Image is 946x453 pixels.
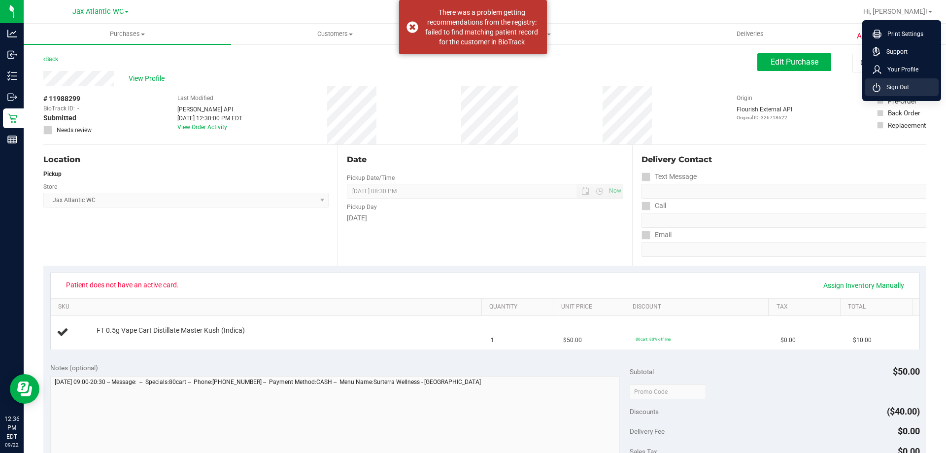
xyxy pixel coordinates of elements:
[58,303,477,311] a: SKU
[10,374,39,404] iframe: Resource center
[880,82,909,92] span: Sign Out
[231,24,439,44] a: Customers
[72,7,124,16] span: Jax Atlantic WC
[852,54,926,72] button: Cancel Purchase
[887,406,920,417] span: ($40.00)
[43,104,75,113] span: BioTrack ID:
[97,326,245,335] span: FT 0.5g Vape Cart Distillate Master Kush (Indica)
[4,415,19,441] p: 12:36 PM EDT
[347,174,395,182] label: Pickup Date/Time
[7,113,17,123] inline-svg: Retail
[723,30,777,38] span: Deliveries
[636,337,671,342] span: 80cart: 80% off line
[24,30,231,38] span: Purchases
[60,277,185,293] span: Patient does not have an active card.
[737,94,752,103] label: Origin
[873,47,935,57] a: Support
[50,364,98,372] span: Notes (optional)
[817,277,911,294] a: Assign Inventory Manually
[347,203,377,211] label: Pickup Day
[57,126,92,135] span: Needs review
[737,105,792,121] div: Flourish External API
[4,441,19,449] p: 09/22
[633,303,765,311] a: Discount
[43,171,62,177] strong: Pickup
[737,114,792,121] p: Original ID: 326718622
[630,403,659,420] span: Discounts
[642,228,672,242] label: Email
[888,108,920,118] div: Back Order
[857,31,917,42] span: Awaiting Payment
[7,135,17,144] inline-svg: Reports
[642,154,926,166] div: Delivery Contact
[630,427,665,435] span: Delivery Fee
[77,104,79,113] span: -
[177,105,242,114] div: [PERSON_NAME] API
[848,303,908,311] a: Total
[642,213,926,228] input: Format: (999) 999-9999
[43,113,76,123] span: Submitted
[630,368,654,376] span: Subtotal
[880,47,908,57] span: Support
[7,92,17,102] inline-svg: Outbound
[177,114,242,123] div: [DATE] 12:30:00 PM EDT
[630,384,706,399] input: Promo Code
[642,184,926,199] input: Format: (999) 999-9999
[881,29,923,39] span: Print Settings
[757,53,831,71] button: Edit Purchase
[646,24,854,44] a: Deliveries
[780,336,796,345] span: $0.00
[771,57,818,67] span: Edit Purchase
[24,24,231,44] a: Purchases
[491,336,494,345] span: 1
[863,7,927,15] span: Hi, [PERSON_NAME]!
[853,336,872,345] span: $10.00
[898,426,920,436] span: $0.00
[561,303,621,311] a: Unit Price
[489,303,549,311] a: Quantity
[893,366,920,377] span: $50.00
[424,7,540,47] div: There was a problem getting recommendations from the registry: failed to find matching patient re...
[881,65,918,74] span: Your Profile
[7,50,17,60] inline-svg: Inbound
[43,154,329,166] div: Location
[865,78,939,96] li: Sign Out
[888,120,926,130] div: Replacement
[563,336,582,345] span: $50.00
[7,29,17,38] inline-svg: Analytics
[347,213,623,223] div: [DATE]
[642,170,697,184] label: Text Message
[43,94,80,104] span: # 11988299
[177,124,227,131] a: View Order Activity
[347,154,623,166] div: Date
[43,182,57,191] label: Store
[43,56,58,63] a: Back
[129,73,168,84] span: View Profile
[642,199,666,213] label: Call
[232,30,438,38] span: Customers
[777,303,837,311] a: Tax
[177,94,213,103] label: Last Modified
[7,71,17,81] inline-svg: Inventory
